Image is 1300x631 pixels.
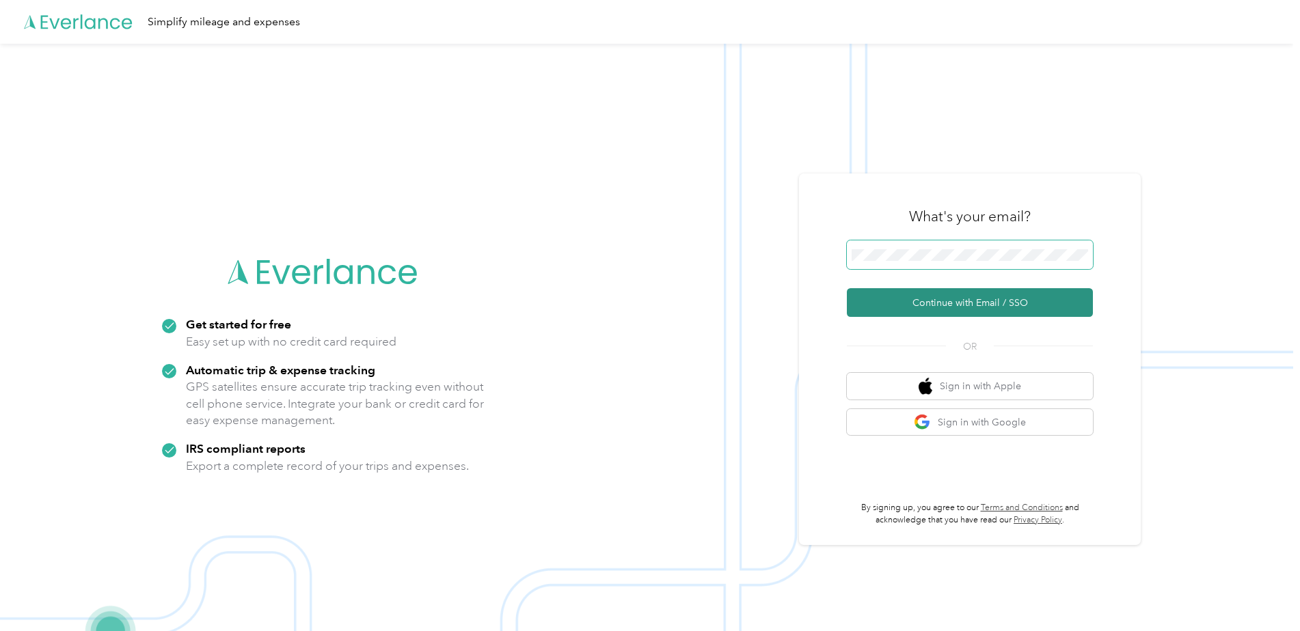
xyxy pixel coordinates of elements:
[186,363,375,377] strong: Automatic trip & expense tracking
[186,333,396,350] p: Easy set up with no credit card required
[186,458,469,475] p: Export a complete record of your trips and expenses.
[919,378,932,395] img: apple logo
[186,317,291,331] strong: Get started for free
[914,414,931,431] img: google logo
[847,288,1093,317] button: Continue with Email / SSO
[909,207,1031,226] h3: What's your email?
[981,503,1063,513] a: Terms and Conditions
[1014,515,1062,525] a: Privacy Policy
[946,339,994,354] span: OR
[148,14,300,31] div: Simplify mileage and expenses
[186,378,485,429] p: GPS satellites ensure accurate trip tracking even without cell phone service. Integrate your bank...
[847,502,1093,526] p: By signing up, you agree to our and acknowledge that you have read our .
[186,441,306,455] strong: IRS compliant reports
[847,409,1093,436] button: google logoSign in with Google
[847,373,1093,399] button: apple logoSign in with Apple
